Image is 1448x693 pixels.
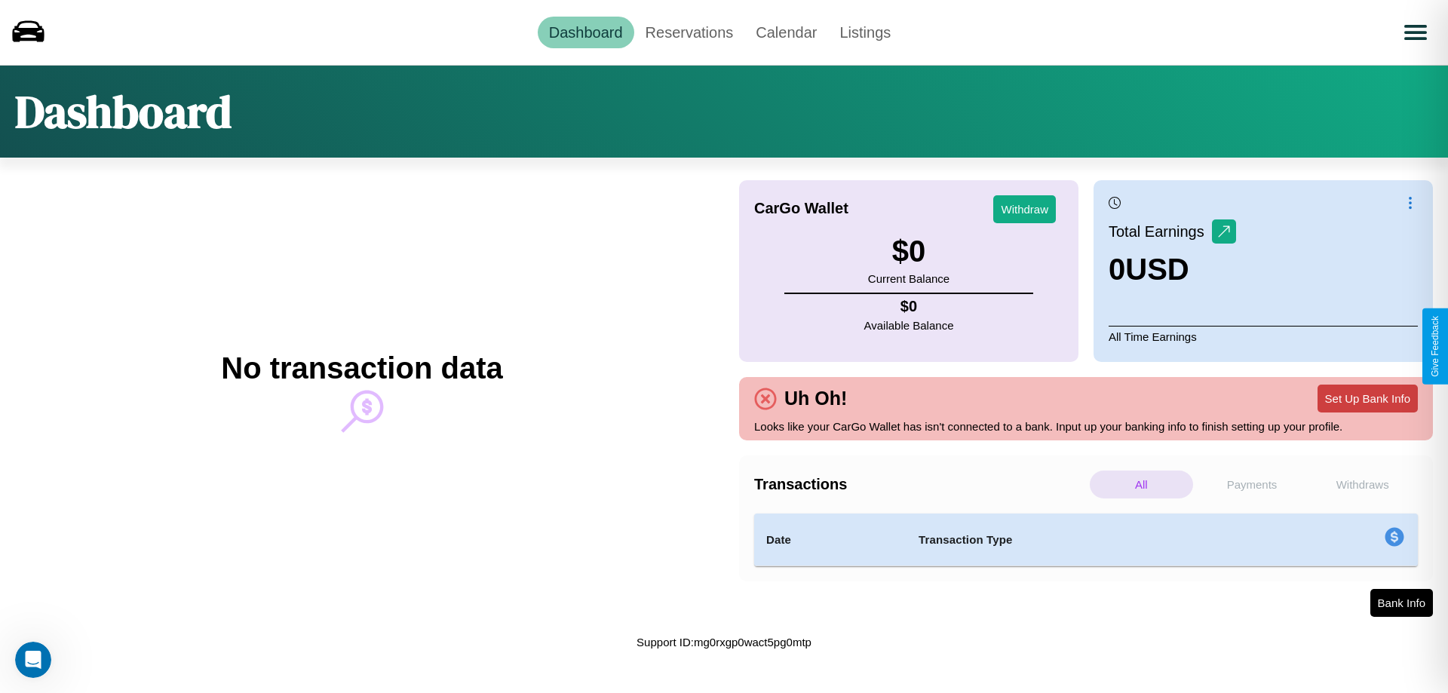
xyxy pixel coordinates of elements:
[1109,218,1212,245] p: Total Earnings
[1430,316,1440,377] div: Give Feedback
[15,81,232,143] h1: Dashboard
[634,17,745,48] a: Reservations
[637,632,811,652] p: Support ID: mg0rxgp0wact5pg0mtp
[1090,471,1193,498] p: All
[868,235,949,268] h3: $ 0
[744,17,828,48] a: Calendar
[754,416,1418,437] p: Looks like your CarGo Wallet has isn't connected to a bank. Input up your banking info to finish ...
[777,388,854,409] h4: Uh Oh!
[1201,471,1304,498] p: Payments
[864,315,954,336] p: Available Balance
[754,514,1418,566] table: simple table
[538,17,634,48] a: Dashboard
[1394,11,1437,54] button: Open menu
[754,476,1086,493] h4: Transactions
[1311,471,1414,498] p: Withdraws
[1318,385,1418,412] button: Set Up Bank Info
[993,195,1056,223] button: Withdraw
[1109,326,1418,347] p: All Time Earnings
[1370,589,1433,617] button: Bank Info
[754,200,848,217] h4: CarGo Wallet
[1109,253,1236,287] h3: 0 USD
[15,642,51,678] iframe: Intercom live chat
[919,531,1261,549] h4: Transaction Type
[766,531,894,549] h4: Date
[221,351,502,385] h2: No transaction data
[868,268,949,289] p: Current Balance
[864,298,954,315] h4: $ 0
[828,17,902,48] a: Listings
